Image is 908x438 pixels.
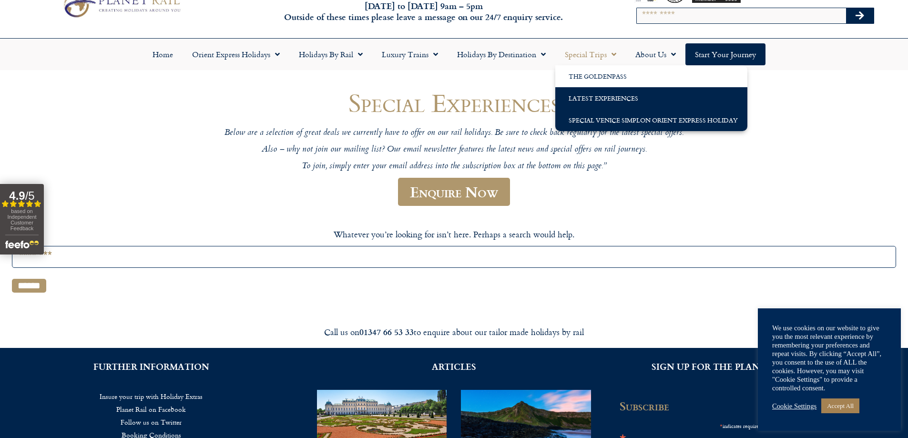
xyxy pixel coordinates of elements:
[12,228,896,241] p: Whatever you’re looking for isn’t here. Perhaps a search would help.
[772,324,887,392] div: We use cookies on our website to give you the most relevant experience by remembering your prefer...
[620,362,894,371] h2: SIGN UP FOR THE PLANET RAIL NEWSLETTER
[289,43,372,65] a: Holidays by Rail
[398,178,510,206] a: Enquire Now
[772,402,816,410] a: Cookie Settings
[555,43,626,65] a: Special Trips
[14,416,288,428] a: Follow us on Twitter
[372,43,448,65] a: Luxury Trains
[555,87,747,109] a: Latest Experiences
[626,43,685,65] a: About Us
[555,65,747,87] a: The GoldenPass
[846,8,874,23] button: Search
[168,89,740,117] h1: Special Experiences
[187,326,721,337] div: Call us on to enquire about our tailor made holidays by rail
[14,390,288,403] a: Insure your trip with Holiday Extras
[620,399,767,413] h2: Subscribe
[14,403,288,416] a: Planet Rail on Facebook
[168,128,740,139] p: Below are a selection of great deals we currently have to offer on our rail holidays. Be sure to ...
[143,43,183,65] a: Home
[359,326,414,338] strong: 01347 66 53 33
[555,109,747,131] a: Special Venice Simplon Orient Express Holiday
[555,65,747,131] ul: Special Trips
[5,43,903,65] nav: Menu
[317,362,591,371] h2: ARTICLES
[620,419,762,431] div: indicates required
[14,362,288,371] h2: FURTHER INFORMATION
[168,161,740,172] p: To join, simply enter your email address into the subscription box at the bottom on this page.”
[168,144,740,155] p: Also – why not join our mailing list? Our email newsletter features the latest news and special o...
[245,0,603,23] h6: [DATE] to [DATE] 9am – 5pm Outside of these times please leave a message on our 24/7 enquiry serv...
[448,43,555,65] a: Holidays by Destination
[685,43,765,65] a: Start your Journey
[821,398,859,413] a: Accept All
[183,43,289,65] a: Orient Express Holidays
